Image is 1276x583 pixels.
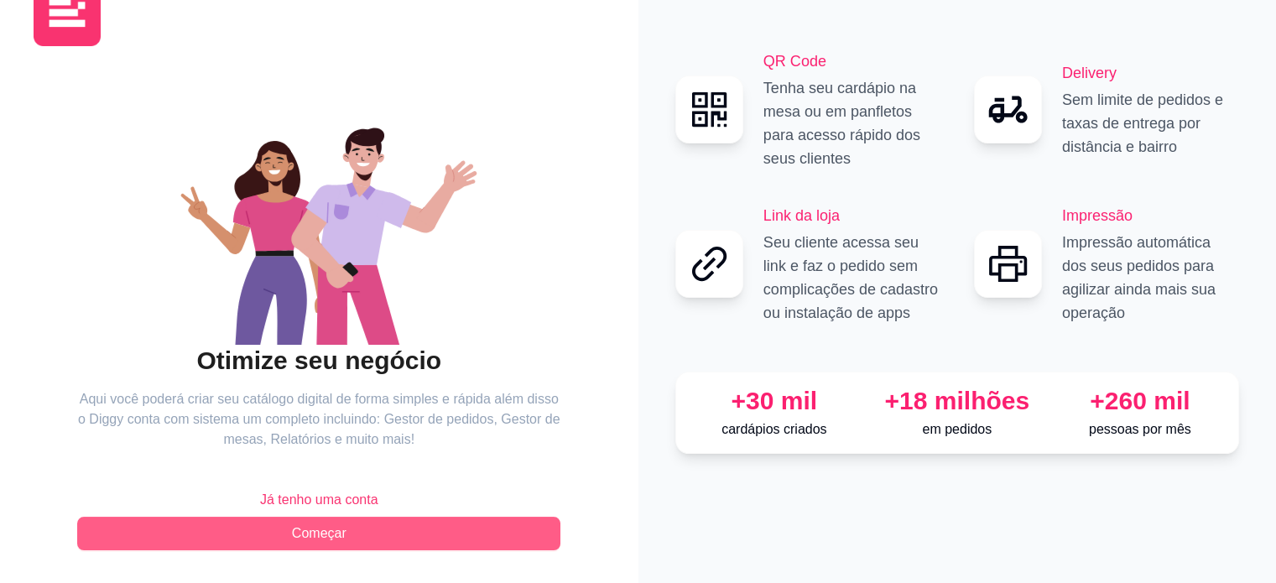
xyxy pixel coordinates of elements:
[872,419,1042,440] p: em pedidos
[1055,386,1225,416] div: +260 mil
[872,386,1042,416] div: +18 milhões
[690,419,859,440] p: cardápios criados
[763,49,940,73] h2: QR Code
[763,231,940,325] p: Seu cliente acessa seu link e faz o pedido sem complicações de cadastro ou instalação de apps
[1062,61,1239,85] h2: Delivery
[1055,419,1225,440] p: pessoas por mês
[77,389,560,450] article: Aqui você poderá criar seu catálogo digital de forma simples e rápida além disso o Diggy conta co...
[292,523,346,544] span: Começar
[77,93,560,345] div: animation
[690,386,859,416] div: +30 mil
[260,490,378,510] span: Já tenho uma conta
[1062,88,1239,159] p: Sem limite de pedidos e taxas de entrega por distância e bairro
[77,345,560,377] h2: Otimize seu negócio
[77,517,560,550] button: Começar
[1062,204,1239,227] h2: Impressão
[77,483,560,517] button: Já tenho uma conta
[763,204,940,227] h2: Link da loja
[763,76,940,170] p: Tenha seu cardápio na mesa ou em panfletos para acesso rápido dos seus clientes
[1062,231,1239,325] p: Impressão automática dos seus pedidos para agilizar ainda mais sua operação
